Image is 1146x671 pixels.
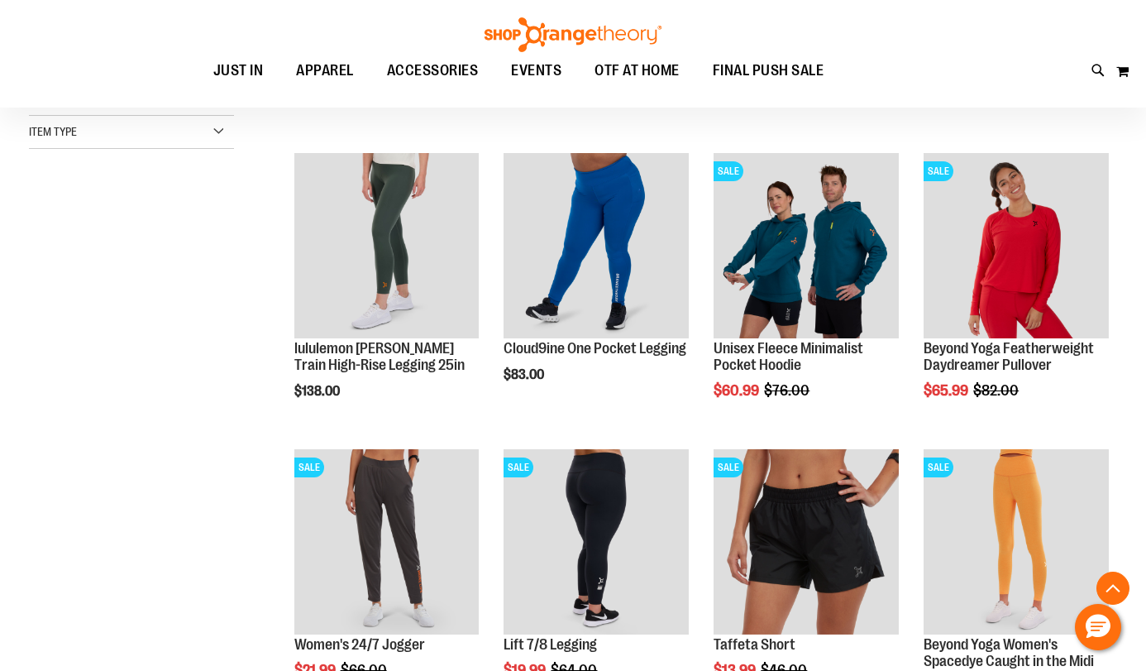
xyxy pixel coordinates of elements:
span: SALE [714,161,743,181]
div: product [286,145,488,440]
span: Item Type [29,125,77,138]
button: Back To Top [1096,572,1129,605]
span: $76.00 [764,382,812,399]
a: Main view of 2024 October lululemon Wunder Train High-Rise [294,153,480,341]
a: APPAREL [279,52,370,89]
span: APPAREL [296,52,354,89]
span: OTF AT HOME [594,52,680,89]
span: SALE [924,458,953,477]
span: JUST IN [213,52,264,89]
a: Unisex Fleece Minimalist Pocket Hoodie [714,340,863,373]
button: Hello, have a question? Let’s chat. [1075,604,1121,650]
span: $65.99 [924,382,971,399]
img: Cloud9ine One Pocket Legging [504,153,689,338]
a: Product image for Beyond Yoga Featherweight Daydreamer PulloverSALE [924,153,1109,341]
a: lululemon [PERSON_NAME] Train High-Rise Legging 25in [294,340,465,373]
img: Main Image of Taffeta Short [714,449,899,635]
span: FINAL PUSH SALE [713,52,824,89]
span: $60.99 [714,382,762,399]
span: EVENTS [511,52,561,89]
a: Unisex Fleece Minimalist Pocket HoodieSALE [714,153,899,341]
a: Lift 7/8 Legging [504,636,597,653]
img: Main view of 2024 October lululemon Wunder Train High-Rise [294,153,480,338]
a: JUST IN [197,52,280,90]
a: FINAL PUSH SALE [696,52,841,90]
img: Unisex Fleece Minimalist Pocket Hoodie [714,153,899,338]
span: SALE [924,161,953,181]
img: Product image for Beyond Yoga Featherweight Daydreamer Pullover [924,153,1109,338]
a: 2024 October Lift 7/8 LeggingSALE [504,449,689,637]
img: Shop Orangetheory [482,17,664,52]
div: product [915,145,1117,440]
span: $83.00 [504,367,547,382]
span: $82.00 [973,382,1021,399]
div: product [705,145,907,440]
a: OTF AT HOME [578,52,696,90]
a: Main Image of Taffeta ShortSALE [714,449,899,637]
img: 2024 October Lift 7/8 Legging [504,449,689,635]
span: SALE [294,458,324,477]
span: ACCESSORIES [387,52,479,89]
a: EVENTS [494,52,578,90]
span: SALE [714,458,743,477]
div: product [495,145,697,424]
a: Cloud9ine One Pocket Legging [504,340,686,357]
a: Taffeta Short [714,636,795,653]
a: Cloud9ine One Pocket Legging [504,153,689,341]
span: SALE [504,458,533,477]
a: ACCESSORIES [370,52,495,90]
img: Product image for 24/7 Jogger [294,449,480,635]
a: Product image for Beyond Yoga Womens Spacedye Caught in the Midi High Waisted LeggingSALE [924,449,1109,637]
span: $138.00 [294,384,342,399]
a: Product image for 24/7 JoggerSALE [294,449,480,637]
a: Women's 24/7 Jogger [294,636,425,653]
a: Beyond Yoga Featherweight Daydreamer Pullover [924,340,1094,373]
img: Product image for Beyond Yoga Womens Spacedye Caught in the Midi High Waisted Legging [924,449,1109,635]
